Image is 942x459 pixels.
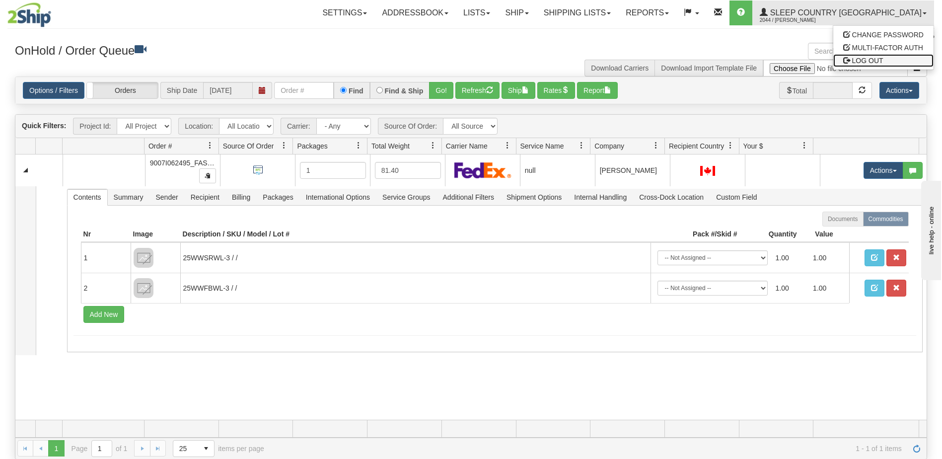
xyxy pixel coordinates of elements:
[22,121,66,131] label: Quick Filters:
[202,137,218,154] a: Order # filter column settings
[743,141,763,151] span: Your $
[81,242,131,273] td: 1
[108,189,149,205] span: Summary
[149,189,184,205] span: Sender
[763,60,908,76] input: Import
[374,0,456,25] a: Addressbook
[799,227,849,242] th: Value
[150,159,217,167] span: 9007I062495_FASUS
[669,141,724,151] span: Recipient Country
[257,189,299,205] span: Packages
[520,154,595,186] td: null
[863,212,909,227] label: Commodities
[134,278,153,298] img: 8DAB37Fk3hKpn3AAAAAElFTkSuQmCC
[573,137,590,154] a: Service Name filter column settings
[594,141,624,151] span: Company
[250,162,266,178] img: API
[429,82,453,99] button: Go!
[19,164,32,176] a: Collapse
[456,0,498,25] a: Lists
[498,0,536,25] a: Ship
[833,41,934,54] a: MULTI-FACTOR AUTH
[618,0,676,25] a: Reports
[501,189,568,205] span: Shipment Options
[760,15,834,25] span: 2044 / [PERSON_NAME]
[822,212,864,227] label: Documents
[278,445,902,453] span: 1 - 1 of 1 items
[502,82,535,99] button: Ship
[350,137,367,154] a: Packages filter column settings
[180,227,651,242] th: Description / SKU / Model / Lot #
[297,141,327,151] span: Packages
[455,82,500,99] button: Refresh
[173,440,264,457] span: items per page
[568,189,633,205] span: Internal Handling
[349,87,363,94] label: Find
[148,141,172,151] span: Order #
[809,246,847,269] td: 1.00
[131,227,180,242] th: Image
[276,137,292,154] a: Source Of Order filter column settings
[648,137,664,154] a: Company filter column settings
[15,43,464,57] h3: OnHold / Order Queue
[437,189,501,205] span: Additional Filters
[7,2,51,27] img: logo2044.jpg
[7,8,92,16] div: live help - online
[722,137,739,154] a: Recipient Country filter column settings
[178,118,219,135] span: Location:
[173,440,215,457] span: Page sizes drop down
[274,82,334,99] input: Order #
[591,64,649,72] a: Download Carriers
[833,54,934,67] a: LOG OUT
[185,189,225,205] span: Recipient
[852,57,883,65] span: LOG OUT
[425,137,441,154] a: Total Weight filter column settings
[73,118,117,135] span: Project Id:
[376,189,436,205] span: Service Groups
[740,227,799,242] th: Quantity
[833,28,934,41] a: CHANGE PASSWORD
[499,137,516,154] a: Carrier Name filter column settings
[808,43,908,60] input: Search
[385,87,424,94] label: Find & Ship
[909,440,925,456] a: Refresh
[772,246,809,269] td: 1.00
[180,242,651,273] td: 25WWSRWL-3 / /
[48,440,64,456] span: Page 1
[772,277,809,300] td: 1.00
[72,440,128,457] span: Page of 1
[752,0,934,25] a: Sleep Country [GEOGRAPHIC_DATA] 2044 / [PERSON_NAME]
[371,141,410,151] span: Total Weight
[852,31,924,39] span: CHANGE PASSWORD
[81,273,131,303] td: 2
[180,273,651,303] td: 25WWFBWL-3 / /
[281,118,316,135] span: Carrier:
[92,441,112,457] input: Page 1
[160,82,203,99] span: Ship Date
[300,189,376,205] span: International Options
[15,115,927,138] div: grid toolbar
[577,82,618,99] button: Report
[779,82,813,99] span: Total
[796,137,813,154] a: Your $ filter column settings
[23,82,84,99] a: Options / Filters
[595,154,670,186] td: [PERSON_NAME]
[700,166,715,176] img: CA
[198,441,214,457] span: select
[768,8,922,17] span: Sleep Country [GEOGRAPHIC_DATA]
[68,189,107,205] span: Contents
[226,189,256,205] span: Billing
[199,168,216,183] button: Copy to clipboard
[661,64,757,72] a: Download Import Template File
[537,82,576,99] button: Rates
[7,34,935,42] div: Support: 1 - 855 - 55 - 2SHIP
[81,227,131,242] th: Nr
[520,141,564,151] span: Service Name
[710,189,763,205] span: Custom Field
[919,179,941,280] iframe: chat widget
[315,0,374,25] a: Settings
[651,227,740,242] th: Pack #/Skid #
[809,277,847,300] td: 1.00
[134,248,153,268] img: 8DAB37Fk3hKpn3AAAAAElFTkSuQmCC
[454,162,511,178] img: FedEx Express®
